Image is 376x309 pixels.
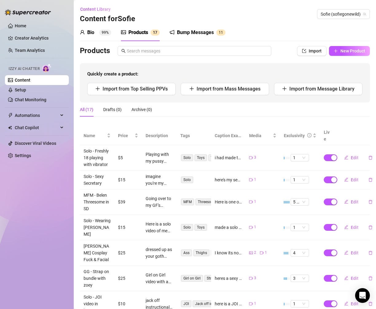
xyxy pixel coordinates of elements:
sup: 99% [99,29,111,36]
td: $25 [114,240,142,266]
span: user [80,30,85,35]
div: dressed up as your goth dream girl [PERSON_NAME], i get on my knees for a sloppy, messy blowjob b... [146,246,173,260]
div: Girl on Girl video with a strap on dildo with a big cock. I am wearing the strap on, and fucking ... [146,272,173,285]
span: Import from Mass Messages [197,86,260,92]
span: picture [249,251,253,255]
th: Tags [177,126,211,145]
span: 1 [265,250,267,256]
button: Import [297,46,327,56]
h3: Content for Sofie [80,14,135,24]
a: Chat Monitoring [15,97,46,102]
span: 3 [293,275,307,282]
th: Price [114,126,142,145]
span: 1 [293,224,307,231]
span: edit [344,250,348,255]
span: 1 [254,301,256,307]
span: Threesome [195,199,219,205]
a: Discover Viral Videos [15,141,56,146]
span: 1 [293,154,307,161]
span: notification [170,30,174,35]
span: delete [368,178,373,182]
div: made a solo video with my [PERSON_NAME] ears on, i got horny and did this real quick before i lef... [215,224,242,231]
span: 2 [254,250,256,256]
img: logo-BBDzfeDw.svg [5,9,51,15]
span: edit [344,276,348,280]
div: imagine you're my boss and im just your sexy little slave secretary. ready to do anything you wis... [146,173,173,187]
span: plus [189,86,194,91]
div: I know its not [DATE] yet but I know you wanna see me get fucked in all positions in this [PERSON... [215,249,242,256]
span: JOI [181,300,191,307]
td: Solo - Freshly 18 playing with vibrator [80,145,114,171]
td: Solo - Wearing [PERSON_NAME] [80,215,114,240]
td: Solo - Sexy Secretary [80,171,114,189]
span: 1 [254,199,256,205]
a: Settings [15,153,31,158]
span: video-camera [260,251,264,255]
span: 1 [219,30,221,35]
span: edit [344,177,348,182]
span: video-camera [249,302,253,306]
div: Bump Messages [177,29,214,36]
span: Jack off instructional [193,300,233,307]
span: 3 [254,155,256,160]
button: Edit [339,222,363,232]
span: plus [95,86,100,91]
div: Playing with my pussy right after i turned 18 and started creating content. Sensual video of me p... [146,151,173,164]
span: Edit [351,276,358,281]
span: video-camera [249,276,253,280]
span: 1 [293,300,307,307]
span: Chat Copilot [15,123,58,133]
button: Edit [339,197,363,207]
td: $5 [114,145,142,171]
div: Archive (0) [131,106,152,113]
span: Edit [351,225,358,230]
span: delete [368,200,373,204]
span: search [121,49,126,53]
button: Edit [339,299,363,309]
span: MFM [181,199,194,205]
input: Search messages [127,48,268,54]
span: Solo [181,176,193,183]
a: Team Analytics [15,48,45,53]
img: AI Chatter [42,64,52,72]
span: picture [121,30,126,35]
span: info-circle [307,133,311,137]
span: Izzy AI Chatter [9,66,40,72]
span: Sofie (sofiegonewild) [321,10,366,19]
td: $39 [114,189,142,215]
button: Content Library [80,4,116,14]
h3: Products [80,46,110,56]
span: video-camera [249,156,253,160]
td: $15 [114,171,142,189]
th: Media [245,126,280,145]
span: video-camera [249,226,253,229]
span: Solo [181,224,193,231]
span: 4 [293,249,307,256]
span: delete [368,251,373,255]
span: Edit [351,301,358,306]
span: Edit [351,155,358,160]
button: Edit [339,153,363,163]
span: Content Library [80,7,111,12]
span: delete [368,302,373,306]
span: thunderbolt [8,113,13,118]
button: New Product [329,46,370,56]
a: Creator Analytics [15,33,64,43]
div: Products [128,29,148,36]
th: Description [142,126,176,145]
span: 1 [293,176,307,183]
td: GG - Strap on bundle with zoey [80,266,114,291]
span: Solo [181,154,193,161]
th: Name [80,126,114,145]
span: Vibrator [208,154,227,161]
div: Going over to my GF's house with my guy friend. Got them both horny enough to take their cocks ou... [146,195,173,209]
th: Live [320,126,335,145]
div: here's my sexy slutty secretary video, imagine you're my boss and I'm making this for you. [215,176,242,183]
div: Bio [87,29,94,36]
div: i had made this video a few months after i turned 18 😜 using my vibrator and playing with my lati... [215,154,242,161]
span: Media [249,132,271,139]
span: edit [344,301,348,306]
span: team [363,12,366,16]
span: video-camera [249,200,253,204]
span: 7 [155,30,157,35]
